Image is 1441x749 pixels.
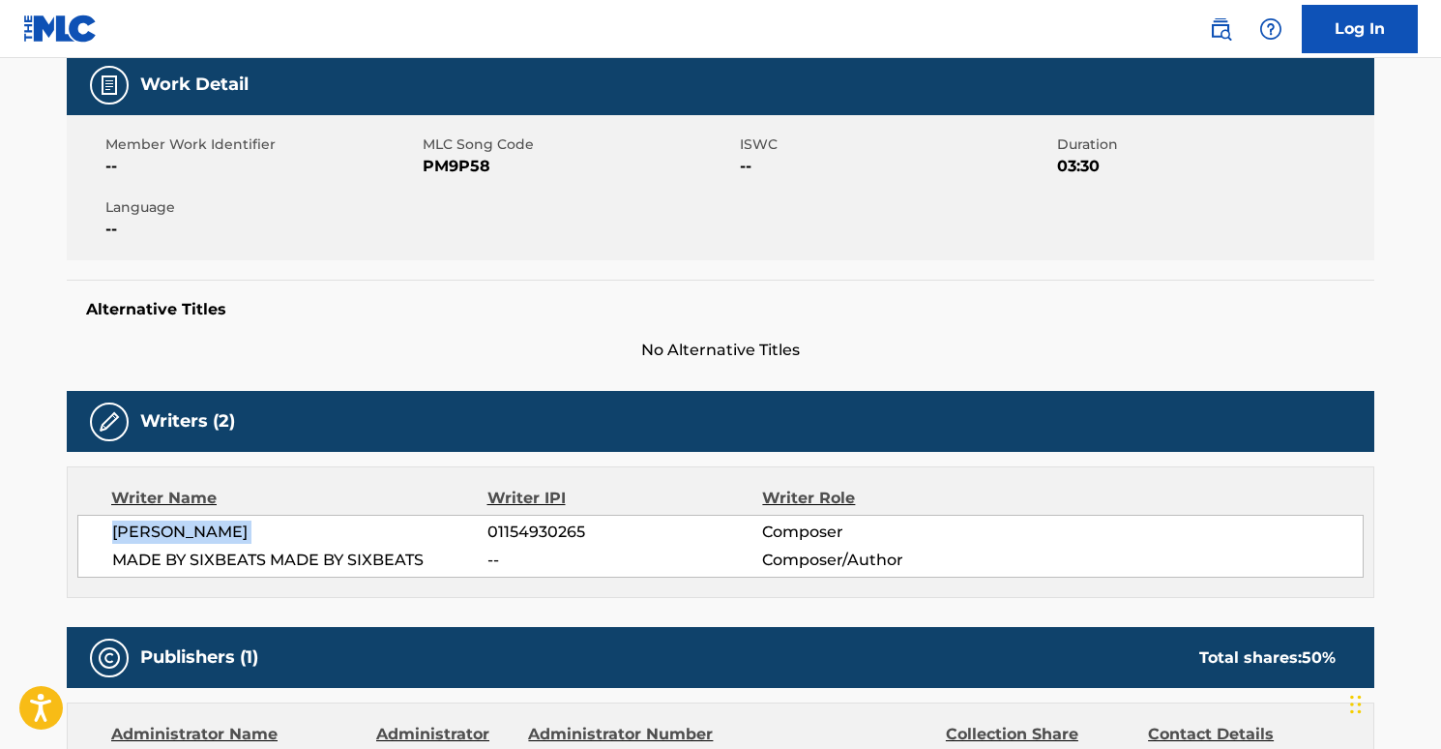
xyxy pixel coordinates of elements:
[112,549,487,572] span: MADE BY SIXBEATS MADE BY SIXBEATS
[487,521,762,544] span: 01154930265
[762,549,1013,572] span: Composer/Author
[98,410,121,434] img: Writers
[1344,656,1441,749] div: Sohbet Aracı
[762,521,1013,544] span: Composer
[1350,675,1362,734] div: Sürükle
[1057,135,1369,155] span: Duration
[487,487,763,510] div: Writer IPI
[1302,648,1336,667] span: 50 %
[740,135,1052,155] span: ISWC
[140,646,258,669] h5: Publishers (1)
[86,300,1355,319] h5: Alternative Titles
[98,646,121,670] img: Publishers
[98,74,121,97] img: Work Detail
[740,155,1052,178] span: --
[423,135,735,155] span: MLC Song Code
[111,487,487,510] div: Writer Name
[67,339,1374,362] span: No Alternative Titles
[140,74,249,96] h5: Work Detail
[1344,656,1441,749] iframe: Chat Widget
[423,155,735,178] span: PM9P58
[105,197,418,218] span: Language
[762,487,1013,510] div: Writer Role
[23,15,98,43] img: MLC Logo
[1259,17,1282,41] img: help
[1251,10,1290,48] div: Help
[105,155,418,178] span: --
[105,218,418,241] span: --
[105,135,418,155] span: Member Work Identifier
[1209,17,1232,41] img: search
[1057,155,1369,178] span: 03:30
[1302,5,1418,53] a: Log In
[487,549,762,572] span: --
[1201,10,1240,48] a: Public Search
[140,410,235,433] h5: Writers (2)
[112,521,487,544] span: [PERSON_NAME]
[1199,646,1336,670] div: Total shares:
